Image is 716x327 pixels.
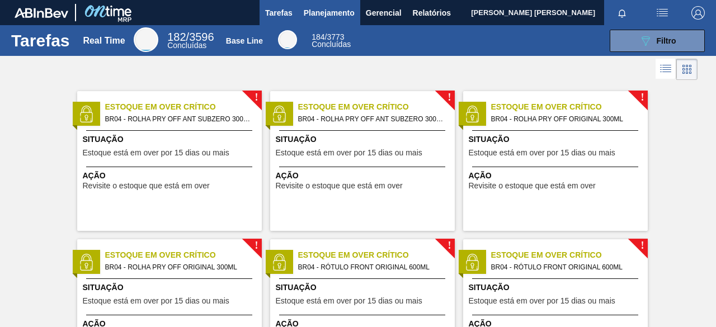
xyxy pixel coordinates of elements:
span: Situação [276,134,452,145]
span: Situação [83,282,259,293]
span: Concluídas [312,40,351,49]
span: Planejamento [304,6,355,20]
img: status [464,254,481,271]
span: ! [640,241,644,250]
div: Real Time [83,36,125,46]
span: Estoque está em over por 15 dias ou mais [469,149,615,157]
img: status [464,106,481,122]
img: TNhmsLtSVTkK8tSr43FrP2fwEKptu5GPRR3wAAAABJRU5ErkJggg== [15,8,68,18]
div: Base Line [312,34,351,48]
span: BR04 - ROLHA PRY OFF ORIGINAL 300ML [491,113,639,125]
span: Situação [469,282,645,293]
span: Revisite o estoque que está em over [276,182,403,190]
span: Estoque está em over por 15 dias ou mais [469,297,615,305]
span: / 3596 [167,31,214,43]
span: 184 [312,32,324,41]
span: ! [255,241,258,250]
span: Estoque em Over Crítico [105,101,262,113]
span: Revisite o estoque que está em over [469,182,596,190]
img: status [271,254,288,271]
span: ! [447,241,451,250]
span: Concluídas [167,41,206,50]
span: 182 [167,31,186,43]
span: Situação [469,134,645,145]
span: Estoque em Over Crítico [491,249,648,261]
span: Filtro [657,36,676,45]
span: Relatórios [413,6,451,20]
div: Visão em Cards [676,59,698,80]
span: BR04 - ROLHA PRY OFF ORIGINAL 300ML [105,261,253,273]
span: ! [255,93,258,102]
div: Visão em Lista [656,59,676,80]
span: Estoque está em over por 15 dias ou mais [83,297,229,305]
span: Estoque está em over por 15 dias ou mais [276,149,422,157]
img: status [271,106,288,122]
span: Gerencial [366,6,402,20]
span: BR04 - RÓTULO FRONT ORIGINAL 600ML [491,261,639,273]
span: Estoque em Over Crítico [298,249,455,261]
span: Estoque está em over por 15 dias ou mais [276,297,422,305]
span: Revisite o estoque que está em over [83,182,210,190]
img: status [78,254,95,271]
div: Real Time [167,32,214,49]
span: BR04 - ROLHA PRY OFF ANT SUBZERO 300ML [298,113,446,125]
span: ! [447,93,451,102]
span: BR04 - RÓTULO FRONT ORIGINAL 600ML [298,261,446,273]
span: Estoque em Over Crítico [491,101,648,113]
span: Situação [276,282,452,293]
span: Ação [469,170,645,182]
span: Estoque em Over Crítico [298,101,455,113]
div: Real Time [134,27,158,52]
h1: Tarefas [11,34,70,47]
span: Tarefas [265,6,293,20]
span: / 3773 [312,32,344,41]
span: Estoque está em over por 15 dias ou mais [83,149,229,157]
img: Logout [691,6,705,20]
img: status [78,106,95,122]
span: BR04 - ROLHA PRY OFF ANT SUBZERO 300ML [105,113,253,125]
button: Notificações [604,5,640,21]
img: userActions [656,6,669,20]
div: Base Line [278,30,297,49]
span: Situação [83,134,259,145]
button: Filtro [610,30,705,52]
span: Ação [276,170,452,182]
span: Ação [83,170,259,182]
span: Estoque em Over Crítico [105,249,262,261]
span: ! [640,93,644,102]
div: Base Line [226,36,263,45]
